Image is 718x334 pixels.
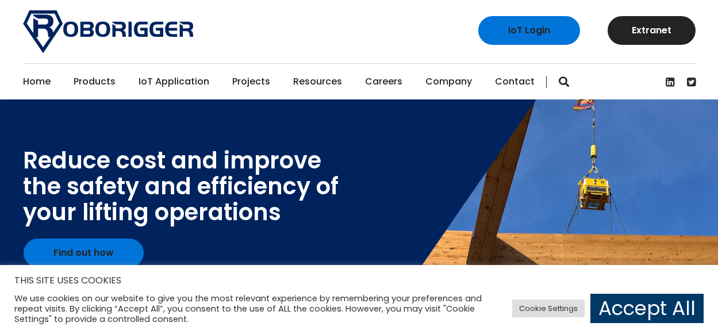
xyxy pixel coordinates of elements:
a: Accept All [590,294,704,323]
a: Careers [365,64,402,99]
a: Extranet [608,16,696,45]
h5: THIS SITE USES COOKIES [14,273,704,288]
a: Find out how [24,239,144,267]
a: Company [425,64,472,99]
a: Projects [232,64,270,99]
img: Roborigger [23,10,193,53]
a: IoT Application [139,64,209,99]
a: Products [74,64,116,99]
a: IoT Login [478,16,580,45]
a: Cookie Settings [512,300,585,317]
a: Resources [293,64,342,99]
a: Home [23,64,51,99]
a: Contact [495,64,535,99]
div: Reduce cost and improve the safety and efficiency of your lifting operations [23,148,339,225]
div: We use cookies on our website to give you the most relevant experience by remembering your prefer... [14,293,497,324]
